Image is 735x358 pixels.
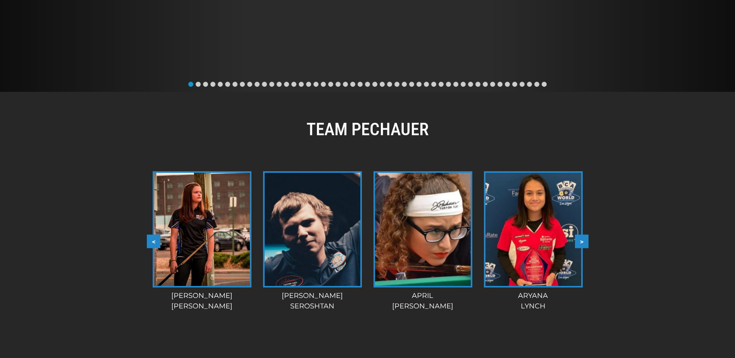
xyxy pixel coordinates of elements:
img: andrei-1-225x320.jpg [264,173,360,286]
img: aryana-bca-win-2-1-e1564582366468-225x320.jpg [485,173,581,286]
img: amanda-c-1-e1555337534391.jpg [154,173,250,286]
button: < [147,235,160,248]
img: April-225x320.jpg [375,173,470,286]
div: [PERSON_NAME] [PERSON_NAME] [150,291,254,312]
a: [PERSON_NAME]Seroshtan [260,171,364,312]
a: AryanaLynch [481,171,585,312]
a: [PERSON_NAME][PERSON_NAME] [150,171,254,312]
a: April[PERSON_NAME] [370,171,475,312]
h2: TEAM PECHAUER [147,119,589,140]
div: [PERSON_NAME] Seroshtan [260,291,364,312]
button: > [575,235,589,248]
div: Aryana Lynch [481,291,585,312]
div: April [PERSON_NAME] [370,291,475,312]
div: Carousel Navigation [147,235,589,248]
